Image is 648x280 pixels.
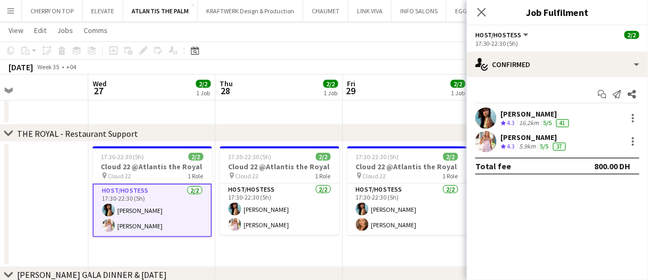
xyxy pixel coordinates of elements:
[316,153,331,161] span: 2/2
[451,89,465,97] div: 1 Job
[93,184,212,237] app-card-role: Host/Hostess2/217:30-22:30 (5h)[PERSON_NAME][PERSON_NAME]
[625,31,639,39] span: 2/2
[236,172,259,180] span: Cloud 22
[324,89,338,97] div: 1 Job
[475,161,512,171] div: Total fee
[198,1,303,21] button: KRAFTWERK Design & Production
[507,119,515,127] span: 4.3
[123,1,198,21] button: ATLANTIS THE PALM
[22,1,83,21] button: CHERRY ON TOP
[544,119,552,127] app-skills-label: 5/5
[447,1,498,21] button: EGG EVENTS
[467,52,648,77] div: Confirmed
[218,85,233,97] span: 28
[101,153,144,161] span: 17:30-22:30 (5h)
[443,172,458,180] span: 1 Role
[66,63,76,71] div: +04
[349,1,392,21] button: LINK VIVA
[443,153,458,161] span: 2/2
[347,184,467,235] app-card-role: Host/Hostess2/217:30-22:30 (5h)[PERSON_NAME][PERSON_NAME]
[220,79,233,88] span: Thu
[188,172,204,180] span: 1 Role
[79,23,112,37] a: Comms
[220,184,339,235] app-card-role: Host/Hostess2/217:30-22:30 (5h)[PERSON_NAME][PERSON_NAME]
[57,26,73,35] span: Jobs
[517,142,538,151] div: 5.9km
[540,142,549,150] app-skills-label: 5/5
[556,119,569,127] div: 41
[84,26,108,35] span: Comms
[467,5,648,19] h3: Job Fulfilment
[35,63,62,71] span: Week 35
[53,23,77,37] a: Jobs
[197,89,210,97] div: 1 Job
[347,146,467,235] app-job-card: 17:30-22:30 (5h)2/2Cloud 22 @Atlantis the Royal Cloud 221 RoleHost/Hostess2/217:30-22:30 (5h)[PER...
[9,62,33,72] div: [DATE]
[475,39,639,47] div: 17:30-22:30 (5h)
[356,153,399,161] span: 17:30-22:30 (5h)
[196,80,211,88] span: 2/2
[108,172,132,180] span: Cloud 22
[346,85,356,97] span: 29
[91,85,107,97] span: 27
[451,80,466,88] span: 2/2
[363,172,386,180] span: Cloud 22
[229,153,272,161] span: 17:30-22:30 (5h)
[392,1,447,21] button: INFO SALONS
[30,23,51,37] a: Edit
[220,162,339,171] h3: Cloud 22 @Atlantis the Royal
[93,162,212,171] h3: Cloud 22 @Atlantis the Royal
[93,79,107,88] span: Wed
[9,26,23,35] span: View
[220,146,339,235] app-job-card: 17:30-22:30 (5h)2/2Cloud 22 @Atlantis the Royal Cloud 221 RoleHost/Hostess2/217:30-22:30 (5h)[PER...
[17,128,138,139] div: THE ROYAL - Restaurant Support
[93,146,212,237] app-job-card: 17:30-22:30 (5h)2/2Cloud 22 @Atlantis the Royal Cloud 221 RoleHost/Hostess2/217:30-22:30 (5h)[PER...
[83,1,123,21] button: ELEVATE
[475,31,530,39] button: Host/Hostess
[189,153,204,161] span: 2/2
[4,23,28,37] a: View
[553,143,566,151] div: 37
[347,79,356,88] span: Fri
[595,161,631,171] div: 800.00 DH
[517,119,541,128] div: 16.2km
[501,133,568,142] div: [PERSON_NAME]
[507,142,515,150] span: 4.3
[303,1,349,21] button: CHAUMET
[323,80,338,88] span: 2/2
[475,31,522,39] span: Host/Hostess
[501,109,571,119] div: [PERSON_NAME]
[315,172,331,180] span: 1 Role
[347,162,467,171] h3: Cloud 22 @Atlantis the Royal
[34,26,46,35] span: Edit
